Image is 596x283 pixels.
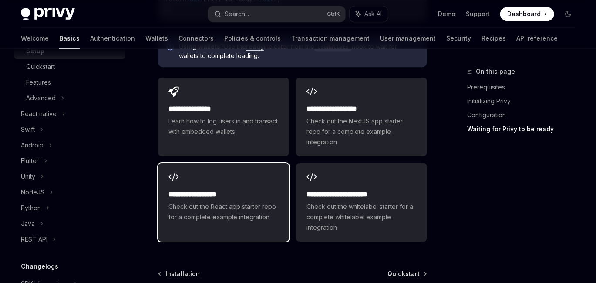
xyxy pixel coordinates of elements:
[21,203,41,213] div: Python
[467,94,582,108] a: Initializing Privy
[224,28,281,49] a: Policies & controls
[21,156,39,166] div: Flutter
[21,140,44,150] div: Android
[159,269,200,278] a: Installation
[21,187,44,198] div: NodeJS
[21,234,47,245] div: REST API
[21,8,75,20] img: dark logo
[306,116,417,147] span: Check out the NextJS app starter repo for a complete example integration
[466,10,490,18] a: Support
[26,93,56,103] div: Advanced
[306,201,417,233] span: Check out the whitelabel starter for a complete whitelabel example integration
[21,218,35,229] div: Java
[165,269,200,278] span: Installation
[476,66,515,77] span: On this page
[178,28,214,49] a: Connectors
[500,7,554,21] a: Dashboard
[21,124,35,135] div: Swift
[90,28,135,49] a: Authentication
[467,108,582,122] a: Configuration
[482,28,506,49] a: Recipes
[59,28,80,49] a: Basics
[467,122,582,136] a: Waiting for Privy to be ready
[179,42,418,60] span: Use the indicator from the hook to wait for wallets to complete loading.
[168,116,279,137] span: Learn how to log users in and transact with embedded wallets
[21,171,35,182] div: Unity
[364,10,382,18] span: Ask AI
[158,78,289,156] a: **** **** **** *Learn how to log users in and transact with embedded wallets
[26,77,51,88] div: Features
[467,80,582,94] a: Prerequisites
[14,75,125,90] a: Features
[291,28,370,49] a: Transaction management
[158,163,289,242] a: **** **** **** ***Check out the React app starter repo for a complete example integration
[446,28,471,49] a: Security
[327,10,340,17] span: Ctrl K
[168,201,279,222] span: Check out the React app starter repo for a complete example integration
[296,78,427,156] a: **** **** **** ****Check out the NextJS app starter repo for a complete example integration
[14,59,125,75] a: Quickstart
[21,261,58,272] h5: Changelogs
[516,28,558,49] a: API reference
[26,61,55,72] div: Quickstart
[387,269,420,278] span: Quickstart
[145,28,168,49] a: Wallets
[296,163,427,242] a: **** **** **** **** ***Check out the whitelabel starter for a complete whitelabel example integra...
[387,269,426,278] a: Quickstart
[507,10,541,18] span: Dashboard
[21,28,49,49] a: Welcome
[225,9,249,19] div: Search...
[208,6,346,22] button: Search...CtrlK
[21,109,57,119] div: React native
[350,6,388,22] button: Ask AI
[561,7,575,21] button: Toggle dark mode
[380,28,436,49] a: User management
[438,10,455,18] a: Demo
